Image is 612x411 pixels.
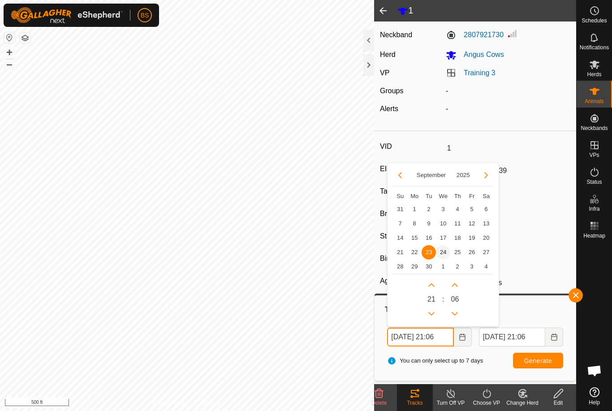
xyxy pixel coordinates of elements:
p-button: Previous Hour [424,307,439,321]
a: Training 3 [464,69,496,77]
td: 13 [479,216,493,231]
td: 20 [479,231,493,245]
span: Th [454,193,461,199]
a: Contact Us [196,399,222,407]
td: 6 [479,202,493,216]
span: 11 [450,216,465,231]
button: Choose Date [454,328,472,346]
a: Privacy Policy [152,399,185,407]
span: Sa [483,193,490,199]
div: Edit [540,399,576,407]
button: Reset Map [4,32,15,43]
td: 31 [393,202,407,216]
td: 25 [450,245,465,260]
span: VPs [589,152,599,158]
img: Signal strength [507,28,518,39]
p-button: Next Hour [424,278,439,292]
div: Tracks [384,304,567,315]
label: Stock Class [380,230,444,242]
td: 3 [436,202,450,216]
label: 2807921730 [446,30,504,40]
span: 1 [407,202,422,216]
td: 4 [479,260,493,274]
td: 5 [465,202,479,216]
td: 14 [393,231,407,245]
span: Angus Cows [457,51,504,58]
td: 29 [407,260,422,274]
span: We [439,193,448,199]
td: 17 [436,231,450,245]
button: Previous Month [393,168,407,182]
td: 12 [465,216,479,231]
span: Generate [524,357,552,364]
td: 18 [450,231,465,245]
span: Status [586,179,602,185]
td: 3 [465,260,479,274]
label: Alerts [380,105,398,112]
div: - [442,86,574,96]
button: Map Layers [20,33,30,43]
div: Change Herd [504,399,540,407]
span: 21 [427,294,435,305]
span: 4 [450,202,465,216]
label: Neckband [380,30,412,40]
td: 30 [422,260,436,274]
p-button: Next Minute [448,278,462,292]
span: Animals [585,99,604,104]
td: 22 [407,245,422,260]
button: + [4,47,15,58]
td: 8 [407,216,422,231]
span: Notifications [580,45,609,50]
span: : [442,294,444,305]
td: 23 [422,245,436,260]
span: Help [589,400,600,405]
span: 16 [422,231,436,245]
span: Schedules [582,18,607,23]
td: 2 [422,202,436,216]
label: Birth Day [380,253,444,264]
label: Breed [380,208,444,220]
td: 10 [436,216,450,231]
span: 0 6 [451,294,459,305]
div: Choose Date [387,162,499,327]
td: 24 [436,245,450,260]
td: 27 [479,245,493,260]
div: Open chat [581,357,608,384]
td: 7 [393,216,407,231]
td: 1 [436,260,450,274]
td: 28 [393,260,407,274]
span: Tu [426,193,432,199]
button: Choose Month [413,170,449,180]
label: Groups [380,87,403,95]
span: Delete [371,400,387,406]
label: To [479,319,563,328]
td: 15 [407,231,422,245]
span: Fr [469,193,474,199]
td: 26 [465,245,479,260]
a: Help [577,384,612,409]
h2: 1 [397,5,576,17]
div: Tracks [397,399,433,407]
div: Turn Off VP [433,399,469,407]
div: Choose VP [469,399,504,407]
label: VP [380,69,389,77]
